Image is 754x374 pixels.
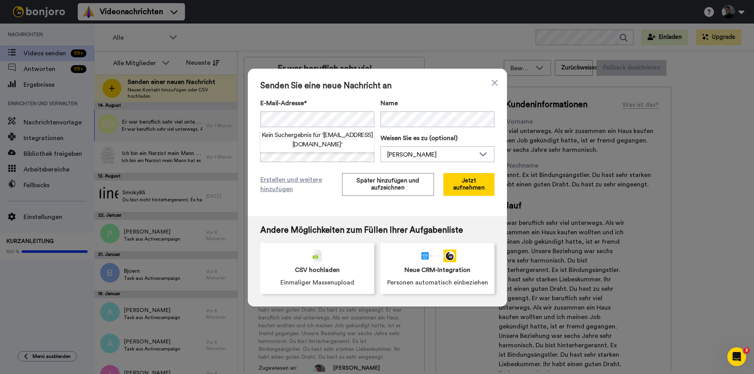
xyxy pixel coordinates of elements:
[260,177,322,192] font: Erstellen und weitere hinzufügen
[342,173,434,196] button: Später hinzufügen und aufzeichnen
[381,100,398,106] font: Name
[387,279,488,286] font: Personen automatisch einbeziehen
[743,347,750,354] span: 3
[341,141,342,148] font: '
[293,132,373,148] font: [EMAIL_ADDRESS][DOMAIN_NAME]
[443,173,494,196] button: Jetzt aufnehmen
[295,267,340,273] font: CSV hochladen
[280,279,354,286] font: Einmaliger Massenupload
[260,82,392,90] font: Senden Sie eine neue Nachricht an
[260,226,463,234] font: Andere Möglichkeiten zum Füllen Ihrer Aufgabenliste
[313,250,322,262] img: csv-grey.png
[387,151,437,158] font: [PERSON_NAME]
[453,178,485,191] font: Jetzt aufnehmen
[381,135,458,141] font: Weisen Sie es zu (optional)
[727,347,746,366] iframe: Intercom live chat
[260,100,307,106] font: E-Mail-Adresse*
[262,132,323,138] font: Kein Suchergebnis für '
[419,250,456,262] div: Animation
[404,267,470,273] font: Neue CRM-Integration
[357,178,419,191] font: Später hinzufügen und aufzeichnen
